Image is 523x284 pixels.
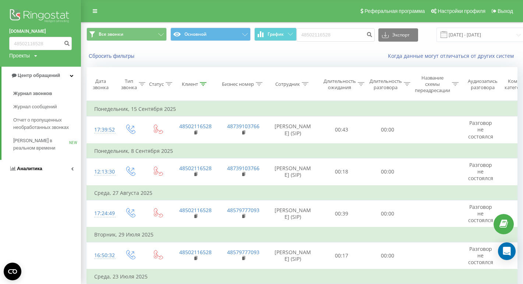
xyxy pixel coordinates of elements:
div: Бизнес номер [222,81,254,87]
td: 00:43 [319,116,365,144]
span: Реферальная программа [364,8,425,14]
button: Сбросить фильтры [86,53,138,59]
a: [DOMAIN_NAME] [9,28,72,35]
td: 00:00 [365,116,411,144]
a: Журнал сообщений [13,100,81,113]
td: 00:00 [365,242,411,269]
div: Клиент [182,81,198,87]
div: Проекты [9,52,30,59]
div: 17:39:52 [94,123,109,137]
td: [PERSON_NAME] (SIP) [267,158,319,186]
a: 48579777093 [227,207,259,214]
button: Open CMP widget [4,263,21,280]
span: Настройки профиля [438,8,485,14]
div: Аудиозапись разговора [465,78,501,91]
span: Все звонки [99,31,123,37]
a: 48502116528 [179,207,212,214]
span: Разговор не состоялся [468,245,493,266]
a: 48502116528 [179,249,212,256]
img: Ringostat logo [9,7,72,26]
div: 16:50:32 [94,248,109,263]
div: Open Intercom Messenger [498,242,516,260]
div: Сотрудник [275,81,300,87]
div: 17:24:49 [94,206,109,221]
span: Журнал сообщений [13,103,57,111]
td: [PERSON_NAME] (SIP) [267,116,319,144]
a: Журнал звонков [13,87,81,100]
div: Длительность ожидания [324,78,356,91]
button: Все звонки [86,28,167,41]
span: [PERSON_NAME] в реальном времени [13,137,69,152]
button: Основной [170,28,251,41]
a: [PERSON_NAME] в реальном времениNEW [13,134,81,155]
button: Экспорт [378,28,418,42]
span: График [268,32,284,37]
a: 48502116528 [179,165,212,172]
td: 00:39 [319,200,365,227]
span: Разговор не состоялся [468,161,493,182]
div: Дата звонка [87,78,114,91]
span: Разговор не состоялся [468,119,493,140]
span: Журнал звонков [13,90,52,97]
td: 00:00 [365,158,411,186]
button: График [254,28,297,41]
input: Поиск по номеру [297,28,375,42]
td: 00:17 [319,242,365,269]
td: 00:18 [319,158,365,186]
a: 48579777093 [227,249,259,256]
a: 48739103766 [227,123,259,130]
input: Поиск по номеру [9,37,72,50]
a: Центр обращений [1,67,81,84]
span: Аналитика [17,166,42,171]
a: Отчет о пропущенных необработанных звонках [13,113,81,134]
div: Название схемы переадресации [415,75,450,94]
a: Когда данные могут отличаться от других систем [388,52,517,59]
div: Длительность разговора [370,78,402,91]
td: [PERSON_NAME] (SIP) [267,200,319,227]
div: Статус [149,81,164,87]
td: [PERSON_NAME] (SIP) [267,242,319,269]
a: 48739103766 [227,165,259,172]
span: Центр обращений [18,73,60,78]
div: Тип звонка [121,78,137,91]
div: 12:13:30 [94,165,109,179]
span: Отчет о пропущенных необработанных звонках [13,116,77,131]
span: Разговор не состоялся [468,203,493,224]
a: 48502116528 [179,123,212,130]
span: Выход [498,8,513,14]
td: 00:00 [365,200,411,227]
